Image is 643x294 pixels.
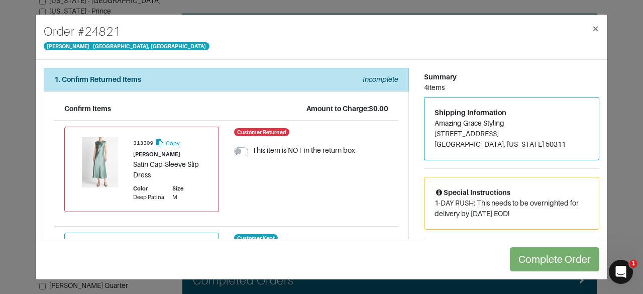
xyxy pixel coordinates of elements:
[510,247,599,271] button: Complete Order
[75,137,125,187] img: Product
[172,184,183,193] div: Size
[44,23,209,41] h4: Order # 24821
[363,75,398,83] em: Incomplete
[155,137,180,149] button: Copy
[435,118,589,150] address: Amazing Grace Styling [STREET_ADDRESS] [GEOGRAPHIC_DATA], [US_STATE] 50311
[424,72,599,82] div: Summary
[234,128,290,136] span: Customer Returned
[435,188,510,197] span: Special Instructions
[44,42,209,50] span: [PERSON_NAME] - [GEOGRAPHIC_DATA], [GEOGRAPHIC_DATA]
[172,193,183,202] div: M
[234,234,278,242] span: Customer Kept
[609,260,633,284] iframe: Intercom live chat
[133,184,164,193] div: Color
[629,260,637,268] span: 1
[166,140,180,146] small: Copy
[584,15,607,43] button: Close
[252,145,355,156] label: This item is NOT in the return box
[133,159,208,180] div: Satin Cap-Sleeve Slip Dress
[435,109,506,117] span: Shipping Information
[133,140,153,146] small: 313309
[435,198,589,219] p: 1-DAY RUSH: This needs to be overnighted for delivery by [DATE] EOD!
[133,151,180,157] small: [PERSON_NAME]
[133,193,164,202] div: Deep Patina
[424,82,599,93] div: 4 items
[306,104,388,114] div: Amount to Charge: $0.00
[64,104,111,114] div: Confirm Items
[592,22,599,35] span: ×
[54,75,141,83] strong: 1. Confirm Returned Items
